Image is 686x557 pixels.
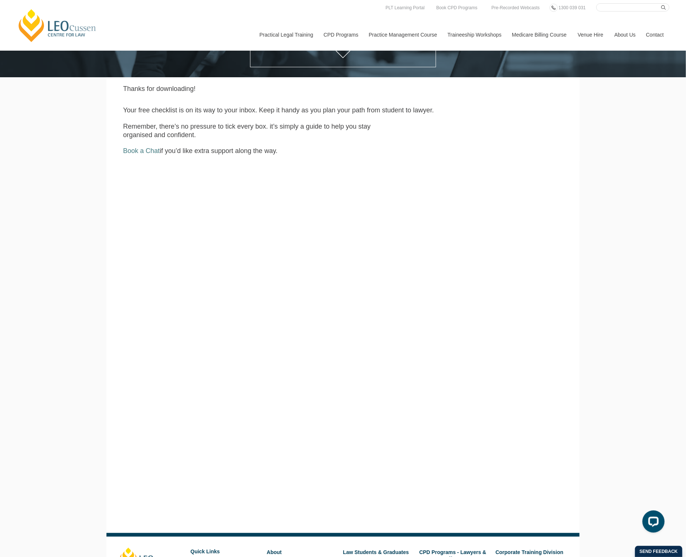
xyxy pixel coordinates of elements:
[558,5,585,10] span: 1300 039 031
[190,549,261,554] h6: Quick Links
[496,549,564,555] a: Corporate Training Division
[318,19,363,51] a: CPD Programs
[636,507,668,539] iframe: LiveChat chat widget
[123,106,563,115] div: Your free checklist is on its way to your inbox. Keep it handy as you plan your path from student...
[267,549,282,555] a: About
[123,122,375,140] div: Remember, there’s no pressure to tick every box. it’s simply a guide to help you stay organised a...
[254,19,318,51] a: Practical Legal Training
[506,19,572,51] a: Medicare Billing Course
[363,19,442,51] a: Practice Management Course
[123,147,160,154] a: Book a Chat
[490,4,542,12] a: Pre-Recorded Webcasts
[442,19,506,51] a: Traineeship Workshops
[123,85,375,93] p: Thanks for downloading!
[384,4,427,12] a: PLT Learning Portal
[17,8,98,43] a: [PERSON_NAME] Centre for Law
[557,4,587,12] a: 1300 039 031
[123,147,375,155] p: if you’d like extra support along the way.
[434,4,479,12] a: Book CPD Programs
[641,19,669,51] a: Contact
[609,19,641,51] a: About Us
[572,19,609,51] a: Venue Hire
[343,549,409,555] a: Law Students & Graduates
